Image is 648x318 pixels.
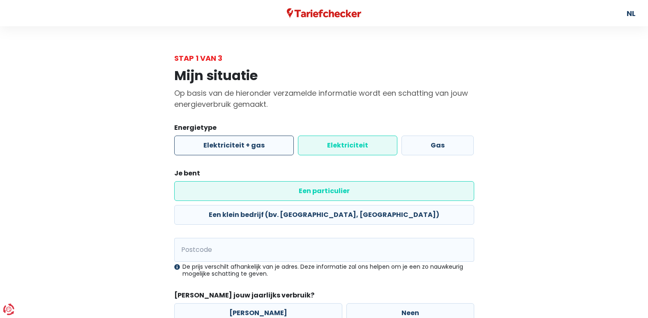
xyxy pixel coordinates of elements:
[174,263,474,277] div: De prijs verschilt afhankelijk van je adres. Deze informatie zal ons helpen om je een zo nauwkeur...
[174,88,474,110] p: Op basis van de hieronder verzamelde informatie wordt een schatting van jouw energieverbruik gema...
[174,205,474,225] label: Een klein bedrijf (bv. [GEOGRAPHIC_DATA], [GEOGRAPHIC_DATA])
[298,136,397,155] label: Elektriciteit
[174,136,294,155] label: Elektriciteit + gas
[174,68,474,83] h1: Mijn situatie
[174,53,474,64] div: Stap 1 van 3
[174,238,474,262] input: 1000
[174,181,474,201] label: Een particulier
[174,123,474,136] legend: Energietype
[174,290,474,303] legend: [PERSON_NAME] jouw jaarlijks verbruik?
[174,168,474,181] legend: Je bent
[287,8,362,18] img: Tariefchecker logo
[401,136,474,155] label: Gas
